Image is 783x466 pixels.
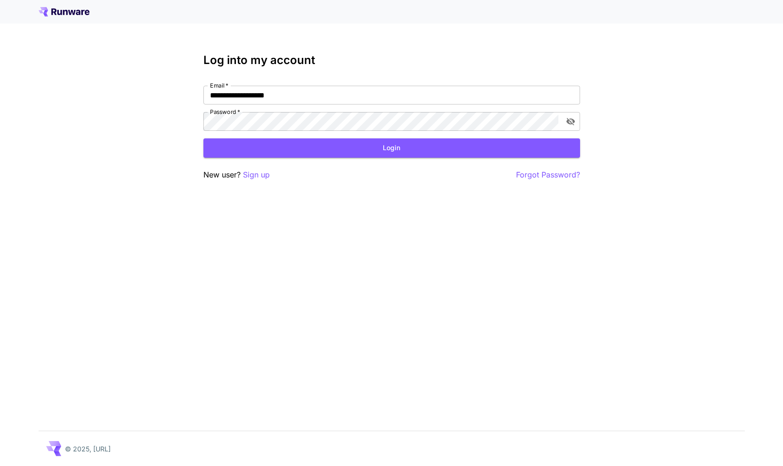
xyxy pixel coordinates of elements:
button: toggle password visibility [562,113,579,130]
label: Email [210,81,228,89]
button: Login [203,138,580,158]
p: © 2025, [URL] [65,444,111,454]
p: New user? [203,169,270,181]
h3: Log into my account [203,54,580,67]
button: Forgot Password? [516,169,580,181]
label: Password [210,108,240,116]
button: Sign up [243,169,270,181]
